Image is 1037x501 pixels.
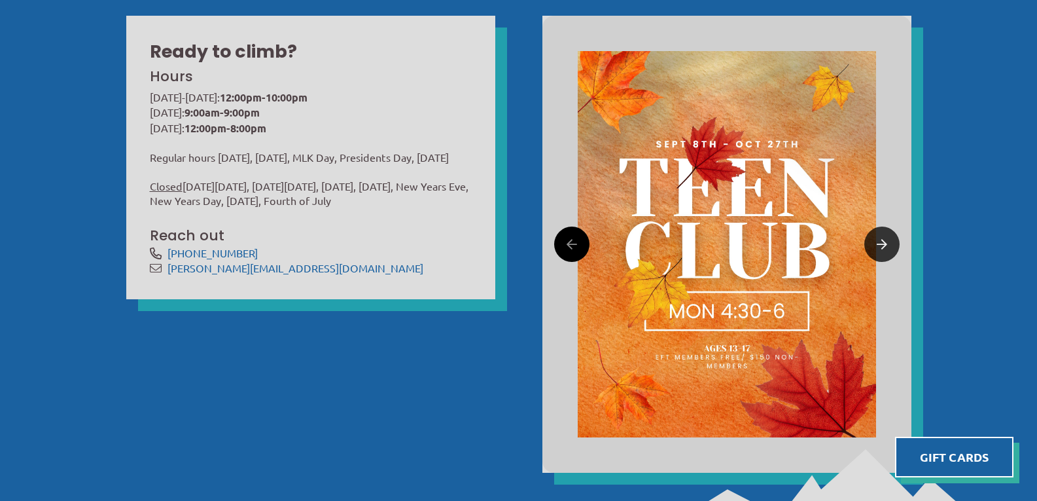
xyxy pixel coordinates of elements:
[167,261,423,274] a: [PERSON_NAME][EMAIL_ADDRESS][DOMAIN_NAME]
[150,39,472,64] h2: Ready to climb?
[185,105,260,119] strong: 9:00am-9:00pm
[150,90,472,136] p: [DATE]-[DATE]: [DATE]: [DATE]:
[150,179,183,193] span: Closed
[185,121,266,135] strong: 12:00pm-8:00pm
[150,67,469,86] h3: Hours
[150,150,472,165] p: Regular hours [DATE], [DATE], MLK Day, Presidents Day, [DATE]
[167,246,258,259] a: [PHONE_NUMBER]
[220,90,308,104] strong: 12:00pm-10:00pm
[150,179,472,208] p: [DATE][DATE], [DATE][DATE], [DATE], [DATE], New Years Eve, New Years Day, [DATE], Fourth of July
[578,51,876,437] img: Image
[150,226,472,246] h3: Reach out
